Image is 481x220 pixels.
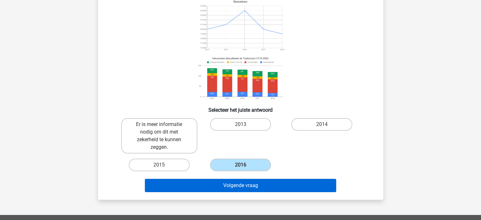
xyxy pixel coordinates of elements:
label: 2015 [129,159,190,171]
label: 2016 [210,159,271,171]
label: Er is meer informatie nodig om dit met zekerheid te kunnen zeggen. [121,118,197,154]
h6: Selecteer het juiste antwoord [108,102,373,113]
label: 2014 [291,118,352,131]
button: Volgende vraag [145,179,336,192]
label: 2013 [210,118,271,131]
